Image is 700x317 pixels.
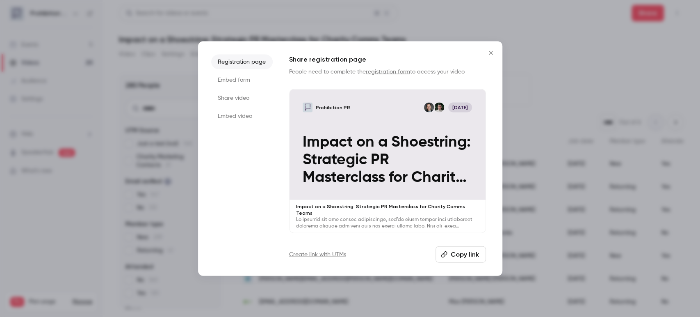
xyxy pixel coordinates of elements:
[289,68,486,76] p: People need to complete the to access your video
[303,133,472,186] p: Impact on a Shoestring: Strategic PR Masterclass for Charity Comms Teams
[211,91,273,106] li: Share video
[289,250,346,258] a: Create link with UTMs
[211,109,273,124] li: Embed video
[434,103,444,113] img: Will Ockenden
[211,73,273,87] li: Embed form
[448,103,472,113] span: [DATE]
[303,103,312,113] img: Impact on a Shoestring: Strategic PR Masterclass for Charity Comms Teams
[366,69,410,75] a: registration form
[289,89,486,233] a: Impact on a Shoestring: Strategic PR Masterclass for Charity Comms TeamsProhibition PRWill Ockend...
[424,103,434,113] img: Chris Norton
[211,55,273,69] li: Registration page
[483,45,499,61] button: Close
[436,246,486,262] button: Copy link
[296,216,479,229] p: Lo ipsum’d sit ame consec adipiscinge, sed’do eiusm tempor inci utlaboreet dolorema aliquae adm v...
[289,55,486,64] h1: Share registration page
[316,104,350,111] p: Prohibition PR
[296,203,479,216] p: Impact on a Shoestring: Strategic PR Masterclass for Charity Comms Teams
